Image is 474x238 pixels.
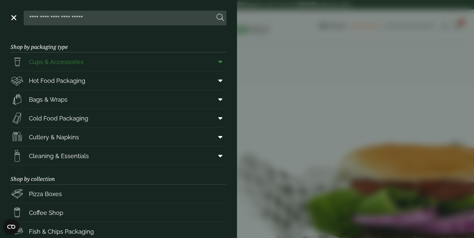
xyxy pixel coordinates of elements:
span: Hot Food Packaging [29,76,85,85]
a: Cleaning & Essentials [11,147,226,165]
img: Paper_carriers.svg [11,93,24,106]
img: HotDrink_paperCup.svg [11,206,24,219]
span: Bags & Wraps [29,95,67,104]
span: Cleaning & Essentials [29,152,89,160]
a: Coffee Shop [11,203,226,222]
span: Cold Food Packaging [29,114,88,123]
a: Cold Food Packaging [11,109,226,127]
h3: Shop by collection [11,165,226,185]
img: PintNhalf_cup.svg [11,55,24,68]
button: Open CMP widget [3,219,19,235]
a: Cutlery & Napkins [11,128,226,146]
img: Pizza_boxes.svg [11,187,24,200]
a: Bags & Wraps [11,90,226,109]
a: Pizza Boxes [11,185,226,203]
h3: Shop by packaging type [11,33,226,52]
img: open-wipe.svg [11,149,24,162]
img: Deli_box.svg [11,74,24,87]
img: Cutlery.svg [11,130,24,144]
span: Coffee Shop [29,208,63,217]
span: Cups & Accessories [29,57,84,66]
span: Pizza Boxes [29,189,62,198]
a: Hot Food Packaging [11,71,226,90]
img: Sandwich_box.svg [11,112,24,125]
span: Fish & Chips Packaging [29,227,94,236]
span: Cutlery & Napkins [29,133,79,142]
a: Cups & Accessories [11,52,226,71]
